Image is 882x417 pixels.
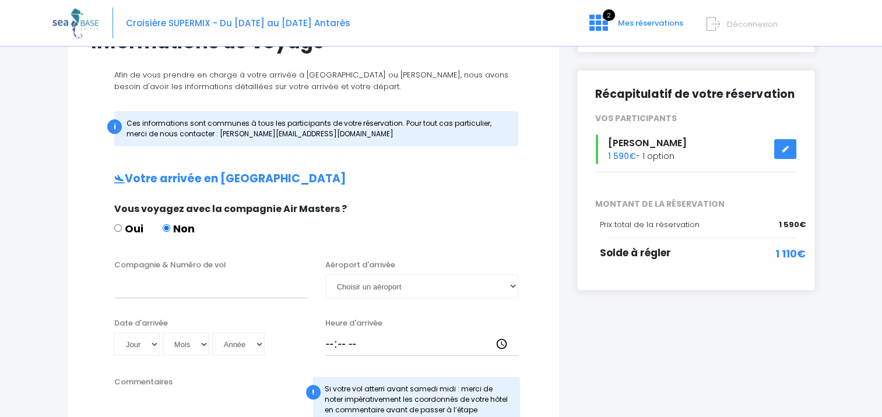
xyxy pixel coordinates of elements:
[114,259,226,271] label: Compagnie & Numéro de vol
[91,69,536,92] p: Afin de vous prendre en charge à votre arrivée à [GEOGRAPHIC_DATA] ou [PERSON_NAME], nous avons b...
[608,136,687,150] span: [PERSON_NAME]
[306,385,321,400] div: !
[618,17,683,29] span: Mes réservations
[779,219,806,231] span: 1 590€
[775,246,806,261] span: 1 110€
[114,376,173,388] label: Commentaires
[325,259,395,271] label: Aéroport d'arrivée
[114,111,518,146] div: Ces informations sont communes à tous les participants de votre réservation. Pour tout cas partic...
[600,246,671,260] span: Solde à régler
[114,202,347,215] span: Vous voyagez avec la compagnie Air Masters ?
[163,224,170,232] input: Non
[586,112,806,125] div: VOS PARTICIPANTS
[163,221,195,236] label: Non
[727,19,778,30] span: Déconnexion
[600,219,700,230] span: Prix total de la réservation
[91,172,536,186] h2: Votre arrivée en [GEOGRAPHIC_DATA]
[580,22,690,33] a: 2 Mes réservations
[608,150,636,162] span: 1 590€
[91,30,536,53] h1: Informations de voyage
[114,224,122,232] input: Oui
[126,17,350,29] span: Croisière SUPERMIX - Du [DATE] au [DATE] Antarès
[114,221,143,236] label: Oui
[114,317,168,329] label: Date d'arrivée
[325,317,382,329] label: Heure d'arrivée
[586,135,806,164] div: - 1 option
[603,9,615,21] span: 2
[595,88,797,101] h2: Récapitulatif de votre réservation
[586,198,806,210] span: MONTANT DE LA RÉSERVATION
[107,119,122,134] div: i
